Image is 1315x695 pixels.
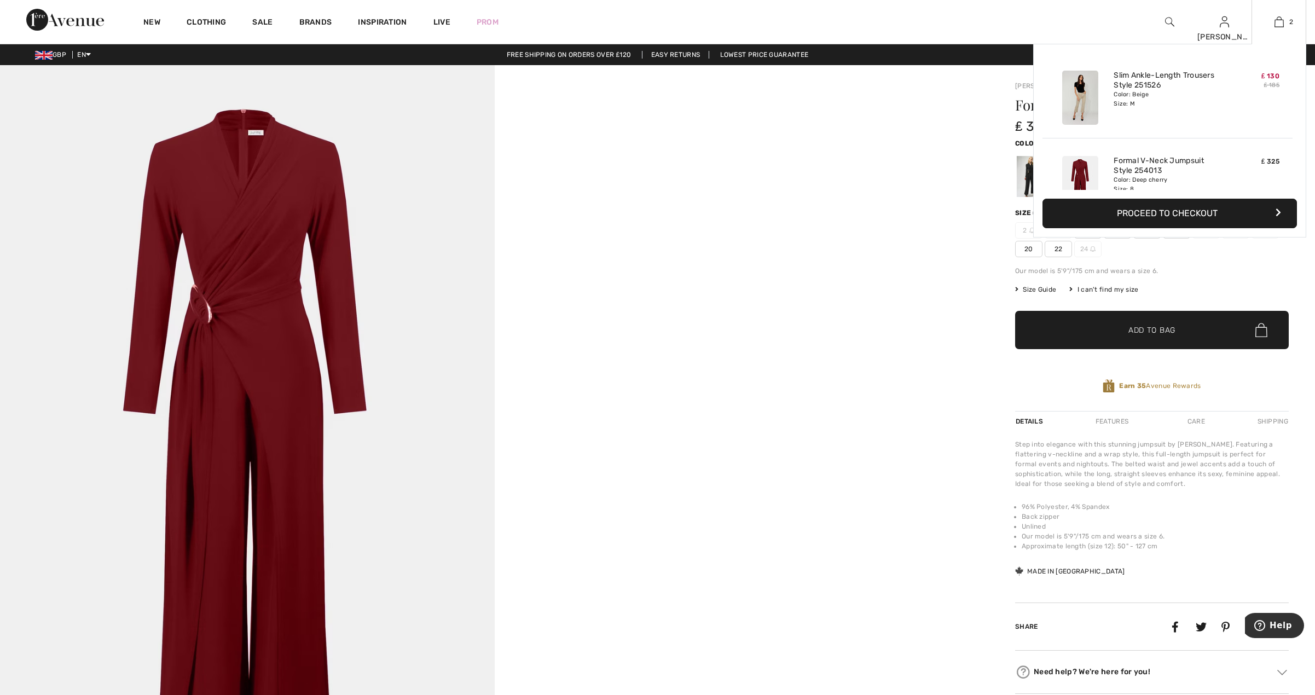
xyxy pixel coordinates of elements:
[1245,613,1304,640] iframe: Opens a widget where you can find more information
[433,16,450,28] a: Live
[1015,412,1046,431] div: Details
[495,65,989,312] video: Your browser does not support the video tag.
[1029,228,1035,233] img: ring-m.svg
[77,51,91,59] span: EN
[1015,439,1289,489] div: Step into elegance with this stunning jumpsuit by [PERSON_NAME]. Featuring a flattering v-necklin...
[1114,71,1221,90] a: Slim Ankle-Length Trousers Style 251526
[1114,156,1221,176] a: Formal V-Neck Jumpsuit Style 254013
[1015,222,1042,239] span: 2
[252,18,273,29] a: Sale
[26,9,104,31] img: 1ère Avenue
[1114,90,1221,108] div: Color: Beige Size: M
[477,16,499,28] a: Prom
[711,51,818,59] a: Lowest Price Guarantee
[1255,323,1267,337] img: Bag.svg
[1128,325,1175,336] span: Add to Bag
[1062,71,1098,125] img: Slim Ankle-Length Trousers Style 251526
[1264,82,1279,89] s: ₤ 185
[1090,246,1096,252] img: ring-m.svg
[1015,208,1198,218] div: Size ([GEOGRAPHIC_DATA]/[GEOGRAPHIC_DATA]):
[1022,541,1289,551] li: Approximate length (size 12): 50" - 127 cm
[35,51,53,60] img: UK Pound
[1086,412,1138,431] div: Features
[642,51,710,59] a: Easy Returns
[1114,176,1221,193] div: Color: Deep cherry Size: 8
[299,18,332,29] a: Brands
[1022,502,1289,512] li: 96% Polyester, 4% Spandex
[35,51,71,59] span: GBP
[1045,241,1072,257] span: 22
[1261,72,1279,80] span: ₤ 130
[1289,17,1293,27] span: 2
[1062,156,1098,210] img: Formal V-Neck Jumpsuit Style 254013
[1069,285,1138,294] div: I can't find my size
[358,18,407,29] span: Inspiration
[1277,669,1287,675] img: Arrow2.svg
[1220,16,1229,27] a: Sign In
[1042,199,1297,228] button: Proceed to Checkout
[1103,379,1115,393] img: Avenue Rewards
[1015,285,1056,294] span: Size Guide
[1015,140,1041,147] span: Color:
[1017,156,1045,197] div: Black
[1074,241,1102,257] span: 24
[498,51,640,59] a: Free shipping on orders over ₤120
[1119,381,1201,391] span: Avenue Rewards
[1220,15,1229,28] img: My Info
[1015,566,1125,576] div: Made in [GEOGRAPHIC_DATA]
[1015,241,1042,257] span: 20
[1015,266,1289,276] div: Our model is 5'9"/175 cm and wears a size 6.
[1178,412,1214,431] div: Care
[1015,311,1289,349] button: Add to Bag
[1015,623,1038,630] span: Share
[1015,664,1289,680] div: Need help? We're here for you!
[1119,382,1146,390] strong: Earn 35
[1255,412,1289,431] div: Shipping
[1252,15,1306,28] a: 2
[1261,158,1279,165] span: ₤ 325
[1015,98,1243,112] h1: Formal V-neck Jumpsuit Style 254013
[187,18,226,29] a: Clothing
[1022,531,1289,541] li: Our model is 5'9"/175 cm and wears a size 6.
[143,18,160,29] a: New
[1165,15,1174,28] img: search the website
[1197,31,1251,43] div: [PERSON_NAME]
[1275,15,1284,28] img: My Bag
[1015,82,1070,90] a: [PERSON_NAME]
[1022,512,1289,522] li: Back zipper
[1015,119,1050,134] span: ₤ 325
[1022,522,1289,531] li: Unlined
